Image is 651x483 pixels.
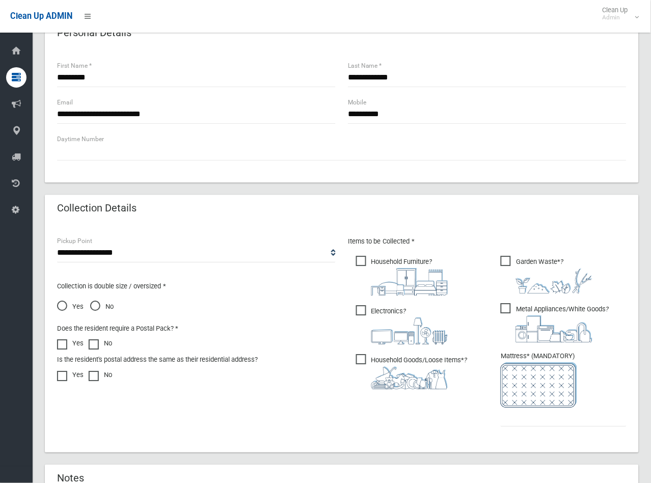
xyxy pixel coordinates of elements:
span: Clean Up [598,6,638,21]
i: ? [371,307,448,344]
span: Mattress* (MANDATORY) [501,352,627,408]
i: ? [516,258,592,293]
img: aa9efdbe659d29b613fca23ba79d85cb.png [371,268,448,296]
span: Metal Appliances/White Goods [501,303,609,342]
span: Garden Waste* [501,256,592,293]
label: No [89,337,112,350]
span: Yes [57,301,84,313]
header: Personal Details [45,23,144,43]
header: Collection Details [45,198,149,218]
span: No [90,301,114,313]
img: e7408bece873d2c1783593a074e5cb2f.png [501,362,577,408]
label: No [89,369,112,381]
img: 4fd8a5c772b2c999c83690221e5242e0.png [516,268,592,293]
p: Items to be Collected * [348,235,627,248]
label: Does the resident require a Postal Pack? * [57,323,178,335]
img: b13cc3517677393f34c0a387616ef184.png [371,366,448,389]
span: Household Goods/Loose Items* [356,354,468,389]
img: 36c1b0289cb1767239cdd3de9e694f19.png [516,315,592,342]
label: Yes [57,369,84,381]
i: ? [516,305,609,342]
small: Admin [603,14,628,21]
i: ? [371,356,468,389]
label: Is the resident's postal address the same as their residential address? [57,354,258,366]
label: Yes [57,337,84,350]
span: Electronics [356,305,448,344]
p: Collection is double size / oversized * [57,280,336,292]
span: Clean Up ADMIN [10,11,72,21]
img: 394712a680b73dbc3d2a6a3a7ffe5a07.png [371,317,448,344]
span: Household Furniture [356,256,448,296]
i: ? [371,258,448,296]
